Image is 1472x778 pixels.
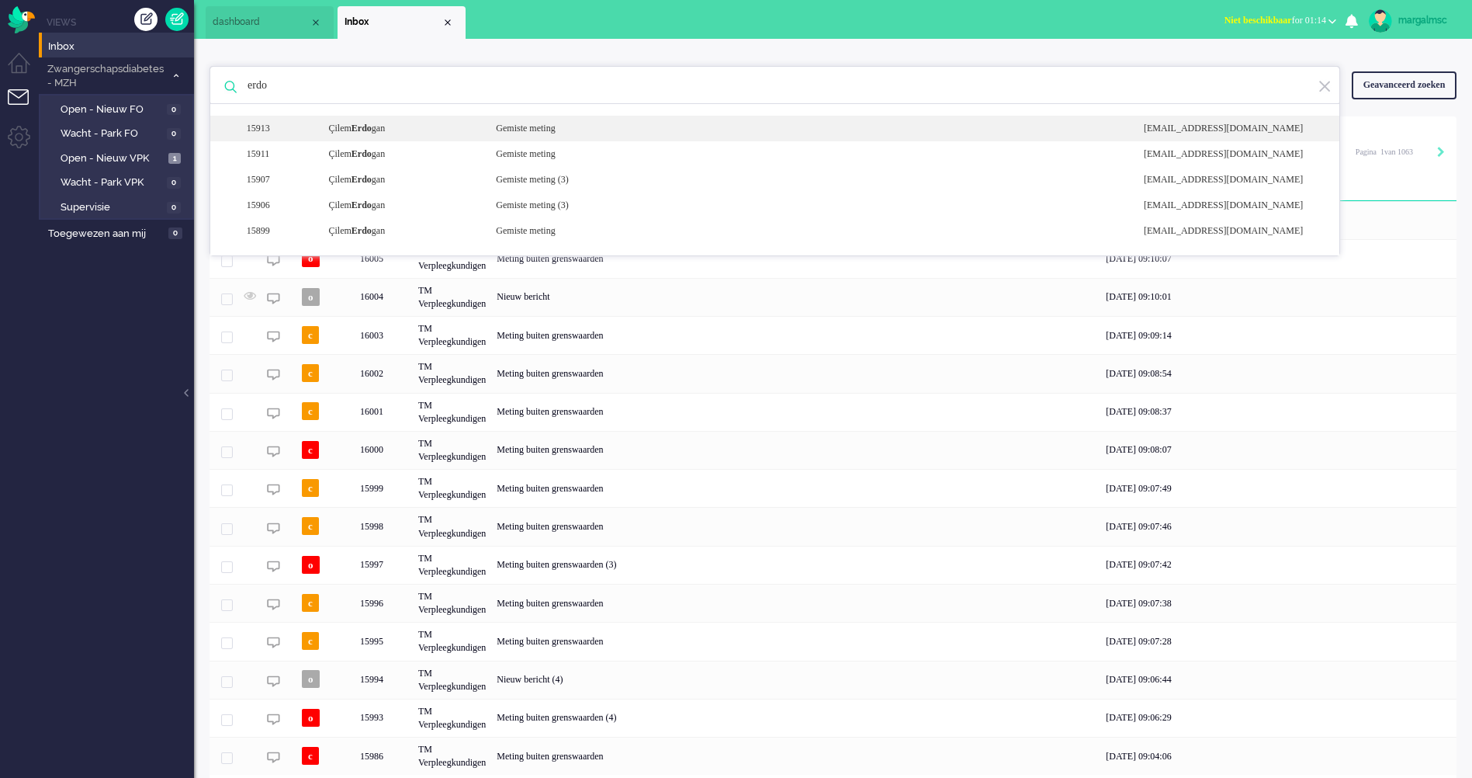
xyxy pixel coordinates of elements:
[210,737,1456,775] div: 15986
[210,622,1456,660] div: 15995
[47,16,194,29] li: Views
[355,354,413,392] div: 16002
[61,127,163,141] span: Wacht - Park FO
[355,546,413,584] div: 15997
[168,227,182,239] span: 0
[267,713,280,726] img: ic_chat_grey.svg
[1100,431,1456,469] div: [DATE] 09:08:07
[267,675,280,688] img: ic_chat_grey.svg
[267,483,280,496] img: ic_chat_grey.svg
[355,316,413,354] div: 16003
[302,402,319,420] span: c
[1132,199,1333,212] div: [EMAIL_ADDRESS][DOMAIN_NAME]
[210,278,1456,316] div: 16004
[210,661,1456,699] div: 15994
[206,6,334,39] li: Dashboard
[491,507,1100,545] div: Meting buiten grenswaarden
[491,278,1100,316] div: Nieuw bericht
[1215,9,1346,32] button: Niet beschikbaarfor 01:14
[1224,15,1292,26] span: Niet beschikbaar
[413,278,491,316] div: TM Verpleegkundigen
[210,546,1456,584] div: 15997
[491,584,1100,622] div: Meting buiten grenswaarden
[210,469,1456,507] div: 15999
[61,151,165,166] span: Open - Nieuw VPK
[1100,278,1456,316] div: [DATE] 09:10:01
[210,431,1456,469] div: 16000
[267,330,280,343] img: ic_chat_grey.svg
[355,278,413,316] div: 16004
[302,364,319,382] span: c
[302,441,319,459] span: c
[302,747,319,765] span: c
[267,407,280,420] img: ic_chat_grey.svg
[61,200,163,215] span: Supervisie
[213,16,310,29] span: dashboard
[1366,9,1456,33] a: margalmsc
[210,584,1456,622] div: 15996
[491,316,1100,354] div: Meting buiten grenswaarden
[355,737,413,775] div: 15986
[8,89,43,124] li: Tickets menu
[413,699,491,737] div: TM Verpleegkundigen
[352,200,372,210] b: Erdo
[8,6,35,33] img: flow_omnibird.svg
[1437,145,1445,161] div: Next
[355,661,413,699] div: 15994
[210,239,1456,277] div: 16005
[491,699,1100,737] div: Meting buiten grenswaarden (4)
[1215,5,1346,39] li: Niet beschikbaarfor 01:14
[302,709,320,727] span: o
[167,128,181,140] span: 0
[484,173,1132,186] div: Gemiste meting (3)
[355,507,413,545] div: 15998
[267,522,280,535] img: ic_chat_grey.svg
[317,122,484,135] div: Çilem gan
[352,225,372,236] b: Erdo
[491,661,1100,699] div: Nieuw bericht (4)
[317,173,484,186] div: Çilem gan
[302,594,319,612] span: c
[442,16,454,29] div: Close tab
[239,224,317,238] div: 15899
[355,393,413,431] div: 16001
[302,670,320,688] span: o
[338,6,466,39] li: View
[167,202,181,214] span: 0
[491,737,1100,775] div: Meting buiten grenswaarden
[355,584,413,622] div: 15996
[317,224,484,238] div: Çilem gan
[267,445,280,458] img: ic_chat_grey.svg
[45,149,192,166] a: Open - Nieuw VPK 1
[61,102,163,117] span: Open - Nieuw FO
[8,10,35,22] a: Omnidesk
[413,584,491,622] div: TM Verpleegkundigen
[134,8,158,31] div: Creëer ticket
[239,199,317,212] div: 15906
[310,16,322,29] div: Close tab
[167,177,181,189] span: 0
[491,239,1100,277] div: Meting buiten grenswaarden
[167,104,181,116] span: 0
[239,173,317,186] div: 15907
[1132,224,1333,238] div: [EMAIL_ADDRESS][DOMAIN_NAME]
[8,53,43,88] li: Dashboard menu
[1356,140,1445,163] div: Pagination
[1369,9,1392,33] img: avatar
[210,316,1456,354] div: 16003
[484,199,1132,212] div: Gemiste meting (3)
[413,393,491,431] div: TM Verpleegkundigen
[1398,12,1456,28] div: margalmsc
[491,431,1100,469] div: Meting buiten grenswaarden
[491,622,1100,660] div: Meting buiten grenswaarden
[1100,699,1456,737] div: [DATE] 09:06:29
[8,126,43,161] li: Admin menu
[1100,469,1456,507] div: [DATE] 09:07:49
[267,254,280,267] img: ic_chat_grey.svg
[1100,239,1456,277] div: [DATE] 09:10:07
[413,546,491,584] div: TM Verpleegkundigen
[267,560,280,573] img: ic_chat_grey.svg
[317,199,484,212] div: Çilem gan
[45,173,192,190] a: Wacht - Park VPK 0
[1132,173,1333,186] div: [EMAIL_ADDRESS][DOMAIN_NAME]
